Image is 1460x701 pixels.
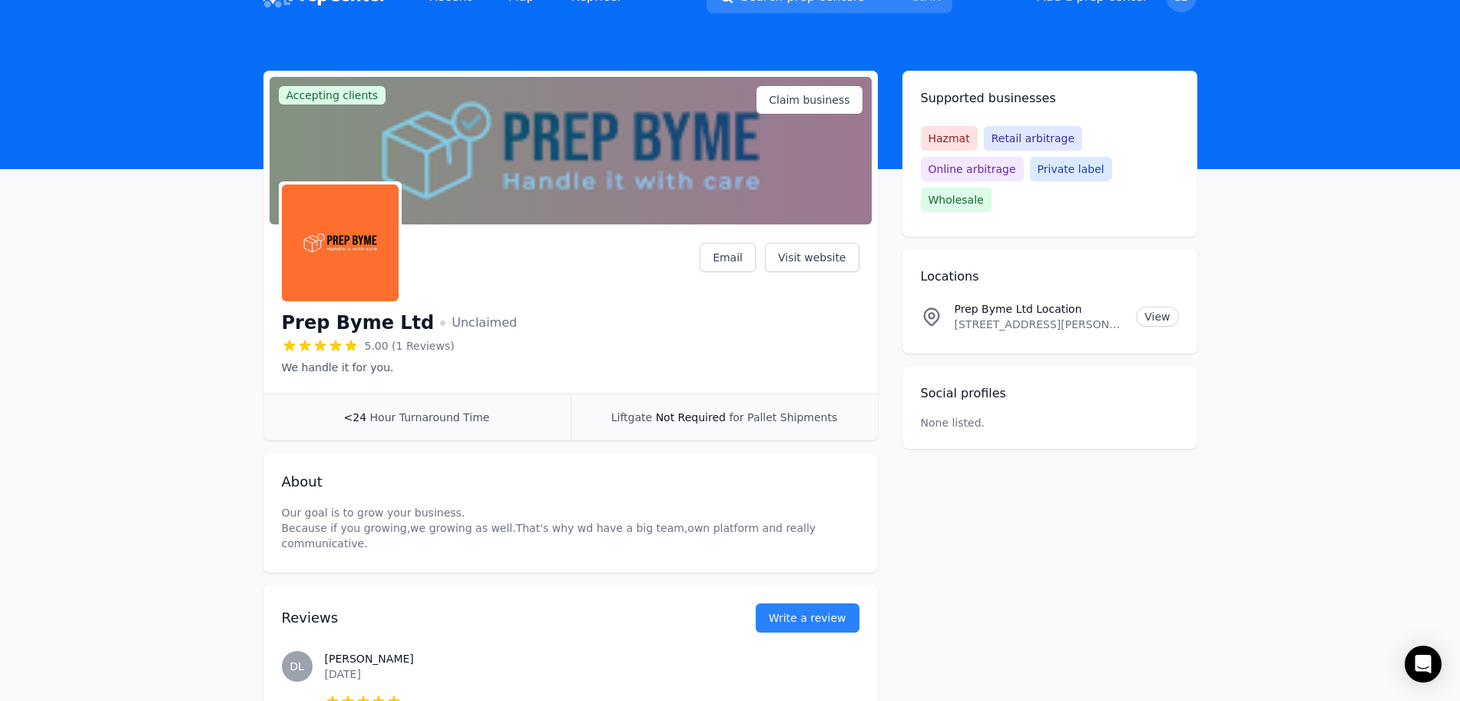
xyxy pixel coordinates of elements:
[1030,157,1112,181] span: Private label
[282,471,859,493] h2: About
[921,157,1024,181] span: Online arbitrage
[611,411,652,424] span: Liftgate
[282,607,707,629] h2: Reviews
[1405,646,1442,683] div: Open Intercom Messenger
[656,411,726,424] span: Not Required
[921,267,1179,286] h2: Locations
[765,243,859,272] a: Visit website
[984,126,1082,151] span: Retail arbitrage
[344,411,367,424] span: <24
[729,411,837,424] span: for Pallet Shipments
[282,505,859,551] p: Our goal is to grow your business. Because if you growing,we growing as well.That's why wd have a...
[290,661,304,672] span: DL
[279,86,386,105] span: Accepting clients
[325,651,859,666] h3: [PERSON_NAME]
[700,243,756,272] a: Email
[803,92,849,108] span: business
[921,415,985,430] p: None listed.
[921,89,1179,108] h2: Supported businesses
[769,92,849,108] span: Claim
[370,411,490,424] span: Hour Turnaround Time
[756,86,862,114] button: Claim business
[282,184,399,301] img: Prep Byme Ltd
[921,384,1179,403] h2: Social profiles
[282,360,518,375] p: We handle it for you.
[921,188,992,212] span: Wholesale
[365,338,455,354] span: 5.00 (1 Reviews)
[756,603,859,633] button: Write a review
[325,668,361,680] time: [DATE]
[282,311,435,335] h1: Prep Byme Ltd
[1136,307,1178,327] a: View
[955,317,1124,332] p: [STREET_ADDRESS][PERSON_NAME][PERSON_NAME]
[921,126,978,151] span: Hazmat
[440,314,517,332] span: Unclaimed
[955,301,1124,317] p: Prep Byme Ltd Location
